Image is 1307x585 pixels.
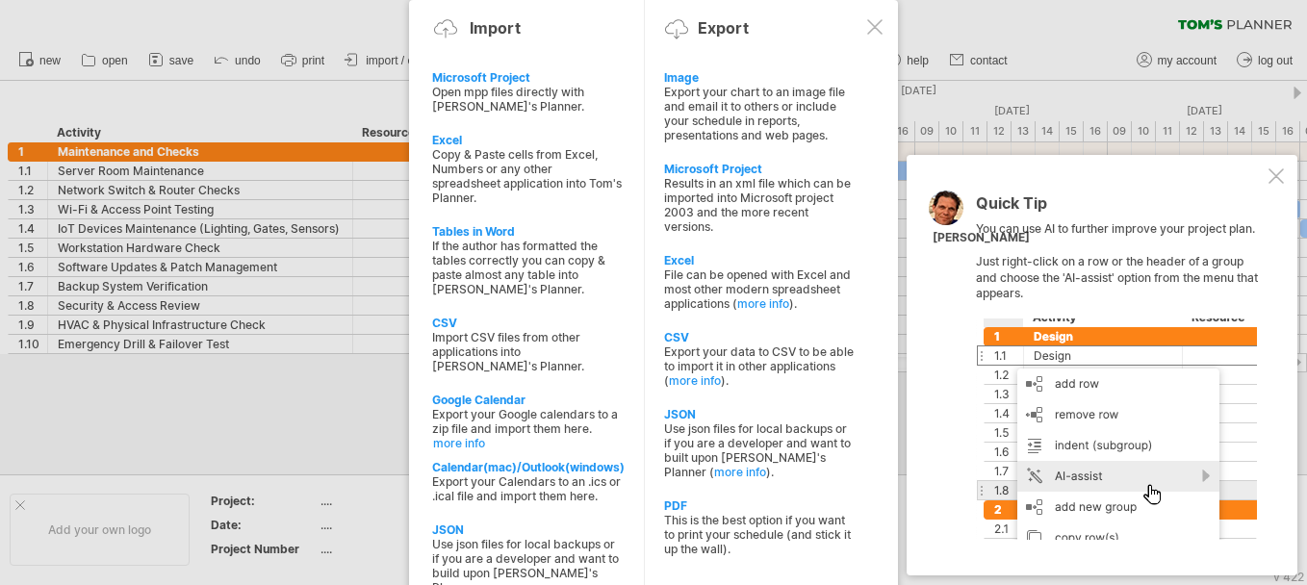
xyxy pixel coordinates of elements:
[664,267,855,311] div: File can be opened with Excel and most other modern spreadsheet applications ( ).
[664,498,855,513] div: PDF
[432,147,623,205] div: Copy & Paste cells from Excel, Numbers or any other spreadsheet application into Tom's Planner.
[714,465,766,479] a: more info
[698,18,749,38] div: Export
[976,195,1265,540] div: You can use AI to further improve your project plan. Just right-click on a row or the header of a...
[664,176,855,234] div: Results in an xml file which can be imported into Microsoft project 2003 and the more recent vers...
[664,344,855,388] div: Export your data to CSV to be able to import it in other applications ( ).
[432,239,623,296] div: If the author has formatted the tables correctly you can copy & paste almost any table into [PERS...
[432,133,623,147] div: Excel
[664,330,855,344] div: CSV
[664,162,855,176] div: Microsoft Project
[433,436,624,450] a: more info
[664,85,855,142] div: Export your chart to an image file and email it to others or include your schedule in reports, pr...
[664,70,855,85] div: Image
[432,224,623,239] div: Tables in Word
[737,296,789,311] a: more info
[664,407,855,421] div: JSON
[470,18,521,38] div: Import
[664,513,855,556] div: This is the best option if you want to print your schedule (and stick it up the wall).
[664,421,855,479] div: Use json files for local backups or if you are a developer and want to built upon [PERSON_NAME]'s...
[669,373,721,388] a: more info
[933,230,1030,246] div: [PERSON_NAME]
[664,253,855,267] div: Excel
[976,195,1265,221] div: Quick Tip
